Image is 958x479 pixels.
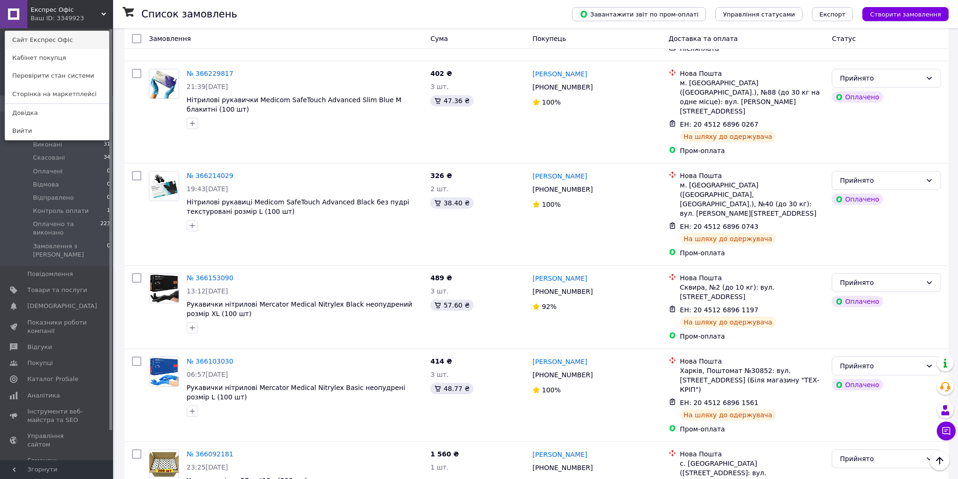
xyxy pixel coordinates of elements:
[812,7,853,21] button: Експорт
[187,357,233,365] a: № 366103030
[832,296,883,307] div: Оплачено
[680,317,776,328] div: На шляху до одержувача
[832,379,883,390] div: Оплачено
[680,69,825,78] div: Нова Пошта
[33,194,74,202] span: Відправлено
[27,456,87,473] span: Гаманець компанії
[149,451,179,478] img: Фото товару
[680,180,825,218] div: м. [GEOGRAPHIC_DATA] ([GEOGRAPHIC_DATA], [GEOGRAPHIC_DATA].), №40 (до 30 кг): вул. [PERSON_NAME][...
[832,35,856,42] span: Статус
[430,185,449,193] span: 2 шт.
[532,171,587,181] a: [PERSON_NAME]
[107,167,110,176] span: 0
[187,463,228,471] span: 23:25[DATE]
[430,450,459,458] span: 1 560 ₴
[5,122,109,140] a: Вийти
[680,399,759,406] span: ЕН: 20 4512 6896 1561
[680,146,825,155] div: Пром-оплата
[723,11,795,18] span: Управління статусами
[33,154,65,162] span: Скасовані
[531,81,595,94] div: [PHONE_NUMBER]
[149,357,179,386] img: Фото товару
[141,8,237,20] h1: Список замовлень
[107,180,110,189] span: 0
[430,371,449,378] span: 3 шт.
[149,171,179,200] img: Фото товару
[430,70,452,77] span: 402 ₴
[542,98,561,106] span: 100%
[532,35,566,42] span: Покупець
[680,306,759,314] span: ЕН: 20 4512 6896 1197
[149,35,191,42] span: Замовлення
[5,85,109,103] a: Сторінка на маркетплейсі
[27,318,87,335] span: Показники роботи компанії
[870,11,941,18] span: Створити замовлення
[27,302,97,310] span: [DEMOGRAPHIC_DATA]
[937,422,956,440] button: Чат з покупцем
[532,274,587,283] a: [PERSON_NAME]
[33,207,89,215] span: Контроль оплати
[680,223,759,230] span: ЕН: 20 4512 6896 0743
[31,14,70,23] div: Ваш ID: 3349923
[680,409,776,421] div: На шляху до одержувача
[187,287,228,295] span: 13:12[DATE]
[819,11,846,18] span: Експорт
[862,7,949,21] button: Створити замовлення
[149,274,179,303] img: Фото товару
[149,171,179,201] a: Фото товару
[5,67,109,85] a: Перевірити стан системи
[680,171,825,180] div: Нова Пошта
[430,274,452,282] span: 489 ₴
[187,450,233,458] a: № 366092181
[680,357,825,366] div: Нова Пошта
[5,104,109,122] a: Довідка
[27,407,87,424] span: Інструменти веб-майстра та SEO
[27,432,87,449] span: Управління сайтом
[542,386,561,394] span: 100%
[531,368,595,382] div: [PHONE_NUMBER]
[187,371,228,378] span: 06:57[DATE]
[532,450,587,459] a: [PERSON_NAME]
[187,70,233,77] a: № 366229817
[531,183,595,196] div: [PHONE_NUMBER]
[187,384,405,401] a: Рукавички нітрилові Mercator Medical Nitrylex Basic неопудрені розмір L (100 шт)
[149,69,179,98] img: Фото товару
[5,31,109,49] a: Сайт Експрес Офіс
[832,194,883,205] div: Оплачено
[840,361,922,371] div: Прийнято
[187,96,401,113] a: Нітрилові рукавички Medicom SafeTouch Advanced Slim Blue M блакитні (100 шт)
[531,285,595,298] div: [PHONE_NUMBER]
[27,391,60,400] span: Аналітика
[430,383,473,394] div: 48.77 ₴
[531,461,595,474] div: [PHONE_NUMBER]
[680,131,776,142] div: На шляху до одержувача
[33,220,100,237] span: Оплачено та виконано
[572,7,706,21] button: Завантажити звіт по пром-оплаті
[187,41,264,49] a: 3 товара у замовленні
[104,140,110,149] span: 31
[107,194,110,202] span: 0
[149,273,179,303] a: Фото товару
[680,78,825,116] div: м. [GEOGRAPHIC_DATA] ([GEOGRAPHIC_DATA].), №88 (до 30 кг на одне місце): вул. [PERSON_NAME][STREE...
[430,357,452,365] span: 414 ₴
[33,167,63,176] span: Оплачені
[680,283,825,301] div: Сквира, №2 (до 10 кг): вул. [STREET_ADDRESS]
[430,83,449,90] span: 3 шт.
[33,180,59,189] span: Відмова
[31,6,101,14] span: Експрес Офіс
[430,287,449,295] span: 3 шт.
[715,7,802,21] button: Управління статусами
[5,49,109,67] a: Кабінет покупця
[27,359,53,367] span: Покупці
[187,274,233,282] a: № 366153090
[187,300,412,317] span: Рукавички нітрилові Mercator Medical Nitrylex Black неопудрений розмір XL (100 шт)
[187,83,228,90] span: 21:39[DATE]
[33,242,107,259] span: Замовлення з [PERSON_NAME]
[680,248,825,258] div: Пром-оплата
[680,233,776,244] div: На шляху до одержувача
[187,185,228,193] span: 19:43[DATE]
[430,197,473,209] div: 38.40 ₴
[100,220,110,237] span: 223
